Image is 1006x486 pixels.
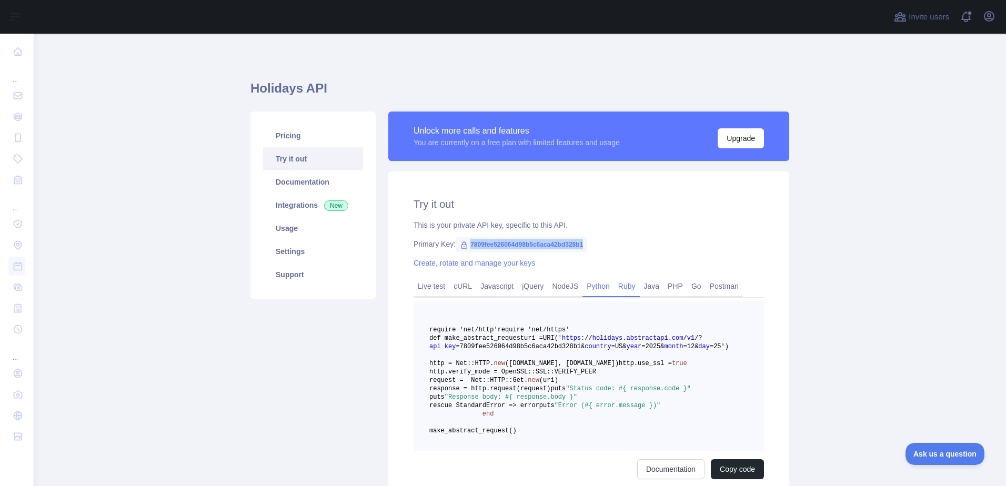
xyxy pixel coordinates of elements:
[585,343,611,350] span: country
[562,335,581,342] span: https
[718,128,764,148] button: Upgrade
[490,360,494,367] span: .
[250,80,789,105] h1: Holidays API
[429,402,539,409] span: rescue StandardError => error
[663,278,687,295] a: PHP
[627,335,668,342] span: abstractapi
[582,278,614,295] a: Python
[672,360,687,367] span: true
[706,278,743,295] a: Postman
[711,459,764,479] button: Copy code
[429,377,512,384] span: request = Net::HTTP::
[548,278,582,295] a: NodeJS
[8,63,25,84] div: ...
[641,343,664,350] span: =2025&
[429,427,445,434] span: make
[528,377,539,384] span: new
[695,335,698,342] span: /
[449,278,476,295] a: cURL
[263,240,363,263] a: Settings
[539,402,555,409] span: puts
[592,335,623,342] span: holidays
[429,385,550,392] span: response = http.request(request)
[429,343,456,350] span: api_key
[445,393,577,401] span: "Response body: #{ response.body }"
[543,335,562,342] span: URI('
[494,360,505,367] span: new
[429,368,596,376] span: http.verify_mode = OpenSSL::SSL::VERIFY_PEER
[263,124,363,147] a: Pricing
[414,197,764,211] h2: Try it out
[581,335,585,342] span: :
[456,237,587,252] span: 7809fee526064d98b5c6aca42bd328b1
[263,147,363,170] a: Try it out
[505,360,619,367] span: ([DOMAIN_NAME], [DOMAIN_NAME])
[627,343,642,350] span: year
[482,410,494,418] span: end
[683,343,699,350] span: =12&
[429,335,524,342] span: def make_abstract_request
[611,343,627,350] span: =US&
[414,137,620,148] div: You are currently on a free plan with limited features and usage
[585,335,588,342] span: /
[619,360,672,367] span: http.use_ssl =
[668,335,672,342] span: .
[445,427,517,434] span: _abstract_request()
[512,377,524,384] span: Get
[8,341,25,362] div: ...
[475,360,490,367] span: HTTP
[710,343,729,350] span: =25')
[622,335,626,342] span: .
[429,326,498,333] span: require 'net/http'
[524,335,543,342] span: uri =
[414,239,764,249] div: Primary Key:
[263,263,363,286] a: Support
[498,326,570,333] span: require 'net/https'
[414,220,764,230] div: This is your private API key, specific to this API.
[698,343,710,350] span: day
[414,278,449,295] a: Live test
[518,278,548,295] a: jQuery
[8,191,25,212] div: ...
[414,125,620,137] div: Unlock more calls and features
[555,402,661,409] span: "Error (#{ error.message })"
[687,278,706,295] a: Go
[566,385,691,392] span: "Status code: #{ response.code }"
[683,335,687,342] span: /
[909,11,949,23] span: Invite users
[429,360,475,367] span: http = Net::
[588,335,592,342] span: /
[414,259,535,267] a: Create, rotate and manage your keys
[263,217,363,240] a: Usage
[429,393,445,401] span: puts
[906,443,985,465] iframe: Toggle Customer Support
[687,335,695,342] span: v1
[637,459,705,479] a: Documentation
[665,343,683,350] span: month
[698,335,702,342] span: ?
[263,194,363,217] a: Integrations New
[614,278,640,295] a: Ruby
[476,278,518,295] a: Javascript
[892,8,951,25] button: Invite users
[324,200,348,211] span: New
[539,377,558,384] span: (uri)
[550,385,566,392] span: puts
[456,343,585,350] span: =7809fee526064d98b5c6aca42bd328b1&
[263,170,363,194] a: Documentation
[672,335,683,342] span: com
[524,377,528,384] span: .
[640,278,664,295] a: Java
